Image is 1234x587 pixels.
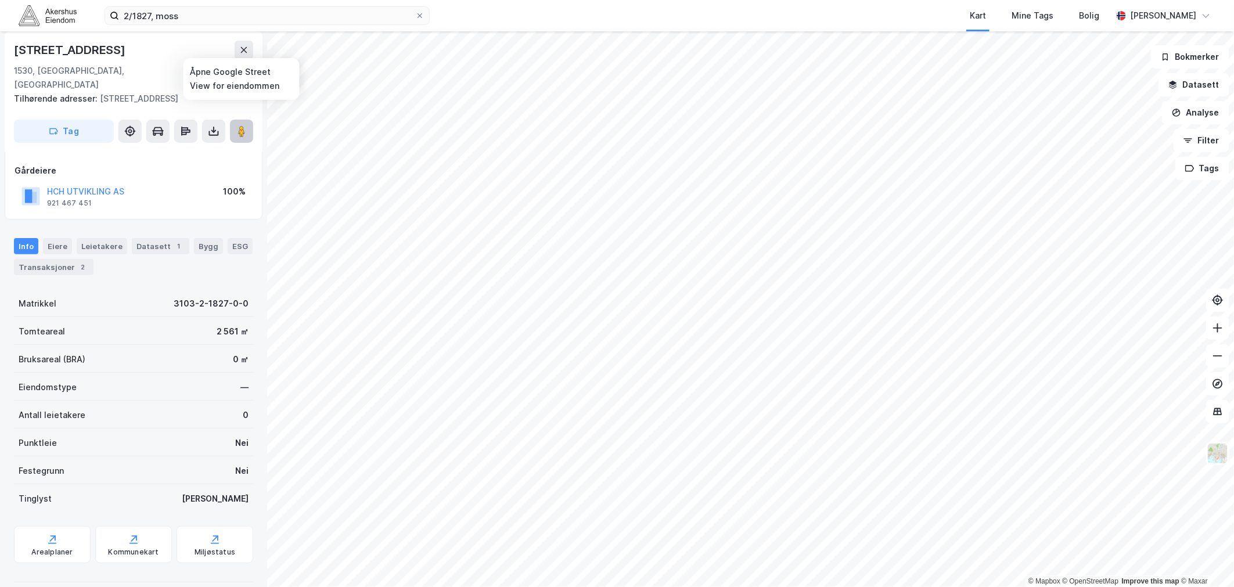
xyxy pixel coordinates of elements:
div: Nei [235,464,249,478]
div: Bolig [1079,9,1099,23]
div: 0 [243,408,249,422]
div: Kommunekart [108,548,159,557]
iframe: Chat Widget [1176,531,1234,587]
span: Tilhørende adresser: [14,93,100,103]
div: [STREET_ADDRESS] [14,41,128,59]
button: Tags [1175,157,1229,180]
div: Gårdeiere [15,164,253,178]
div: Nei [235,436,249,450]
input: Søk på adresse, matrikkel, gårdeiere, leietakere eller personer [119,7,415,24]
a: Improve this map [1122,577,1179,585]
div: Kart [970,9,986,23]
div: Mine Tags [1012,9,1053,23]
div: 921 467 451 [47,199,92,208]
a: OpenStreetMap [1063,577,1119,585]
div: Bygg [194,238,223,254]
div: 0 ㎡ [233,352,249,366]
div: Transaksjoner [14,259,93,275]
div: Kontrollprogram for chat [1176,531,1234,587]
div: 100% [223,185,246,199]
div: 1530, [GEOGRAPHIC_DATA], [GEOGRAPHIC_DATA] [14,64,202,92]
div: 2 [77,261,89,273]
div: Festegrunn [19,464,64,478]
div: Punktleie [19,436,57,450]
div: [PERSON_NAME] [182,492,249,506]
div: 1 [173,240,185,252]
img: akershus-eiendom-logo.9091f326c980b4bce74ccdd9f866810c.svg [19,5,77,26]
div: Eiendomstype [19,380,77,394]
div: Miljøstatus [195,548,235,557]
div: [PERSON_NAME] [1131,9,1197,23]
div: Leietakere [77,238,127,254]
div: Bruksareal (BRA) [19,352,85,366]
div: Datasett [132,238,189,254]
div: [STREET_ADDRESS] [14,92,244,106]
div: Antall leietakere [19,408,85,422]
button: Tag [14,120,114,143]
div: Matrikkel [19,297,56,311]
div: Tinglyst [19,492,52,506]
img: Z [1207,442,1229,464]
div: ESG [228,238,253,254]
div: Tomteareal [19,325,65,338]
button: Filter [1174,129,1229,152]
div: Eiere [43,238,72,254]
div: Arealplaner [31,548,73,557]
a: Mapbox [1028,577,1060,585]
div: — [240,380,249,394]
button: Analyse [1162,101,1229,124]
div: Info [14,238,38,254]
div: 3103-2-1827-0-0 [174,297,249,311]
div: Moss, 2/1827 [202,64,253,92]
button: Datasett [1159,73,1229,96]
button: Bokmerker [1151,45,1229,69]
div: 2 561 ㎡ [217,325,249,338]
